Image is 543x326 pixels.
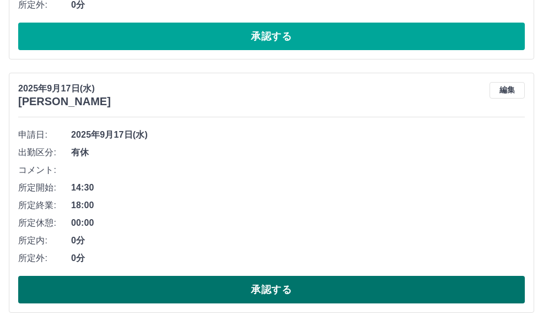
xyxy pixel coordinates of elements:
p: 2025年9月17日(水) [18,82,111,95]
h3: [PERSON_NAME] [18,95,111,108]
span: コメント: [18,164,71,177]
span: 有休 [71,146,525,159]
button: 編集 [490,82,525,99]
button: 承認する [18,23,525,50]
span: 所定内: [18,234,71,247]
span: 所定開始: [18,181,71,194]
span: 2025年9月17日(水) [71,128,525,142]
span: 0分 [71,234,525,247]
button: 承認する [18,276,525,303]
span: 所定終業: [18,199,71,212]
span: 14:30 [71,181,525,194]
span: 出勤区分: [18,146,71,159]
span: 0分 [71,252,525,265]
span: 00:00 [71,216,525,230]
span: 申請日: [18,128,71,142]
span: 18:00 [71,199,525,212]
span: 所定外: [18,252,71,265]
span: 所定休憩: [18,216,71,230]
